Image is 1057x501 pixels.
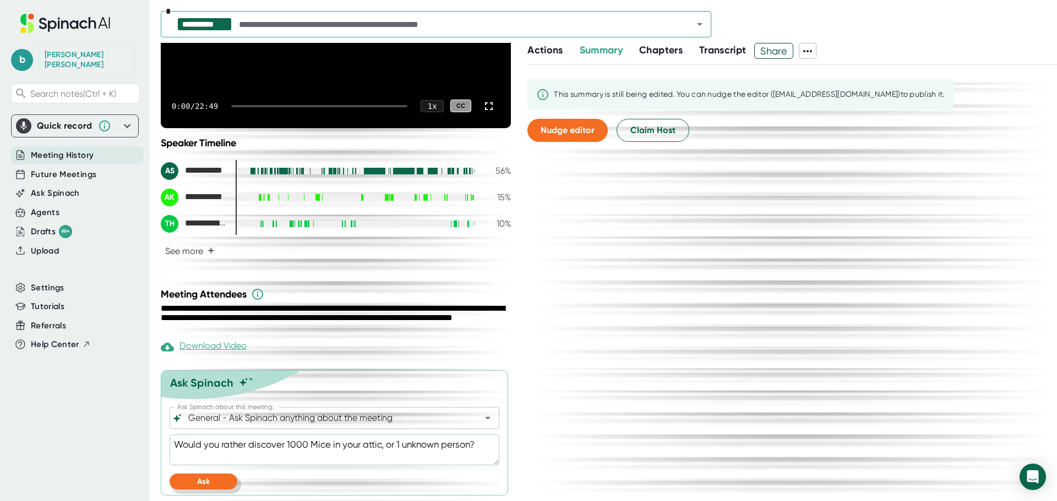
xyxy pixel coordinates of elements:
button: Help Center [31,338,91,351]
div: 56 % [483,166,511,176]
span: Actions [527,44,563,56]
button: Tutorials [31,300,64,313]
button: Settings [31,282,64,294]
button: Meeting History [31,149,94,162]
span: Summary [580,44,623,56]
button: Open [692,16,707,32]
div: 1 x [421,100,444,112]
div: AK [161,189,178,206]
button: Referrals [31,320,66,332]
span: b [11,49,33,71]
button: Transcript [699,43,747,58]
span: + [208,246,215,255]
span: Help Center [31,338,79,351]
div: 99+ [59,225,72,238]
button: Ask Spinach [31,187,80,200]
button: Chapters [639,43,683,58]
div: Open Intercom Messenger [1020,464,1046,490]
div: Meeting Attendees [161,288,514,301]
input: What can we do to help? [186,410,464,426]
div: Ask Spinach [170,376,233,389]
div: TH [161,215,178,233]
textarea: Would you rather discover 1000 Mice in your attic, or 1 unknown person? [170,434,499,465]
button: Ask [170,474,237,489]
div: Download Video [161,340,247,354]
div: 0:00 / 22:49 [172,102,218,111]
div: Quick record [16,115,134,137]
span: Transcript [699,44,747,56]
button: Open [480,410,495,426]
button: Summary [580,43,623,58]
button: Upload [31,245,59,257]
button: Nudge editor [527,119,608,142]
div: This summary is still being edited. You can nudge the editor ([EMAIL_ADDRESS][DOMAIN_NAME]) to pu... [554,90,945,100]
button: Share [754,43,793,59]
button: Drafts 99+ [31,225,72,238]
button: Agents [31,206,59,219]
div: AS [161,162,178,180]
span: Claim Host [630,124,675,137]
span: Chapters [639,44,683,56]
div: CC [450,100,471,112]
span: Nudge editor [541,125,595,135]
div: Speaker Timeline [161,137,511,149]
button: Future Meetings [31,168,96,181]
div: Drafts [31,225,72,238]
span: Search notes (Ctrl + K) [30,89,116,99]
div: 15 % [483,192,511,202]
div: 10 % [483,218,511,229]
div: Quick record [37,120,92,131]
button: See more+ [161,241,219,261]
button: Claim Host [617,119,689,142]
div: Anna Strejc [161,162,227,180]
div: Taylor Hanson [161,215,227,233]
div: Brady Rowe [45,50,127,69]
span: Ask [197,477,210,486]
button: Actions [527,43,563,58]
div: Amanda Koch [161,189,227,206]
span: Share [755,41,793,60]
